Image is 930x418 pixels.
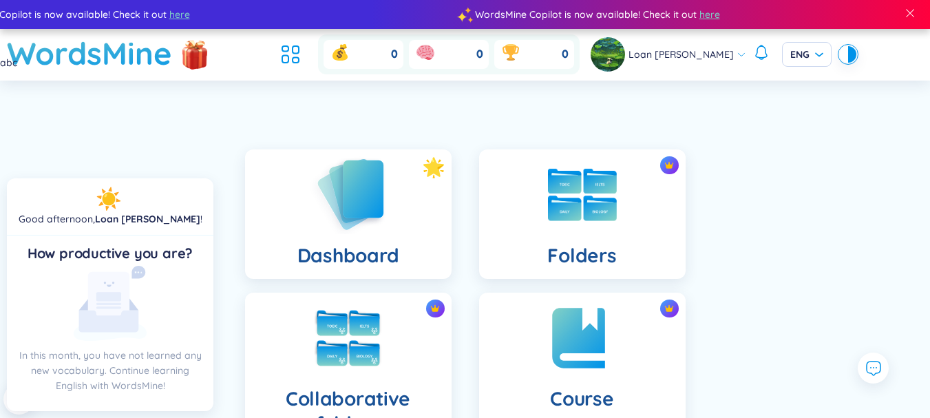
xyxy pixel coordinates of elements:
[628,47,734,62] span: Loan [PERSON_NAME]
[664,160,674,170] img: crown icon
[591,37,628,72] a: avatar
[465,149,699,279] a: crown iconFolders
[591,37,625,72] img: avatar
[95,213,200,225] a: Loan [PERSON_NAME]
[167,7,188,22] span: here
[7,29,172,78] a: WordsMine
[430,304,440,313] img: crown icon
[19,211,202,227] div: !
[18,348,202,393] p: In this month, you have not learned any new vocabulary. Continue learning English with WordsMine!
[19,213,95,225] span: Good afternoon ,
[297,243,399,268] h4: Dashboard
[547,243,616,268] h4: Folders
[391,47,398,62] span: 0
[790,48,823,61] span: ENG
[697,7,718,22] span: here
[181,33,209,74] img: flashSalesIcon.a7f4f837.png
[562,47,569,62] span: 0
[18,244,202,263] div: How productive you are?
[550,386,613,411] h4: Course
[476,47,483,62] span: 0
[664,304,674,313] img: crown icon
[231,149,465,279] a: Dashboard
